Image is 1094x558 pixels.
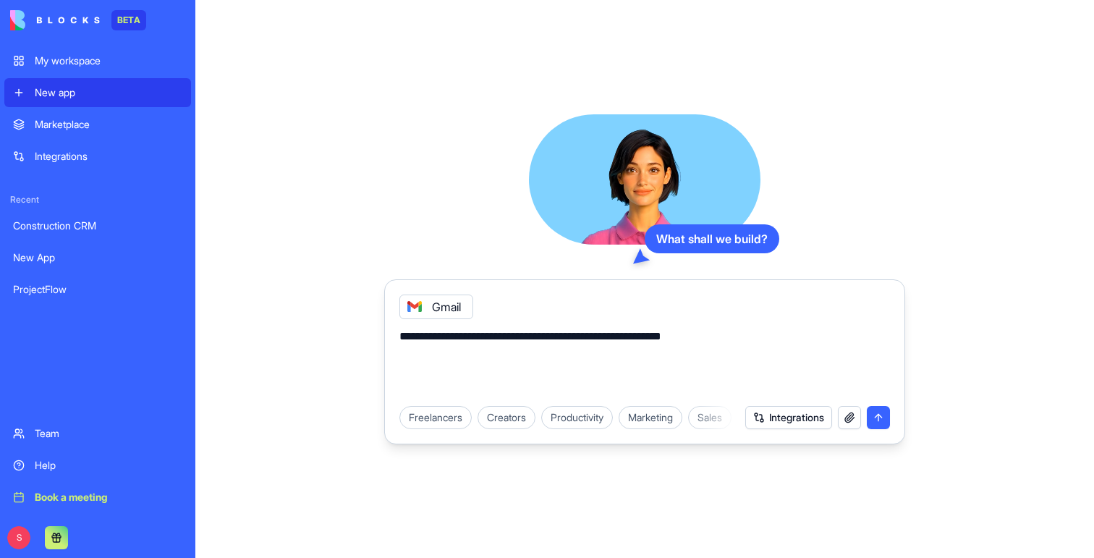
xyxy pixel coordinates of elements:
[13,250,182,265] div: New App
[399,295,473,319] div: Gmail
[10,10,146,30] a: BETA
[4,142,191,171] a: Integrations
[4,483,191,512] a: Book a meeting
[35,149,182,164] div: Integrations
[4,110,191,139] a: Marketplace
[10,10,100,30] img: logo
[4,46,191,75] a: My workspace
[13,219,182,233] div: Construction CRM
[541,406,613,429] div: Productivity
[4,451,191,480] a: Help
[4,419,191,448] a: Team
[13,282,182,297] div: ProjectFlow
[4,78,191,107] a: New app
[35,85,182,100] div: New app
[399,406,472,429] div: Freelancers
[4,243,191,272] a: New App
[35,426,182,441] div: Team
[4,194,191,206] span: Recent
[111,10,146,30] div: BETA
[688,406,732,429] div: Sales
[4,275,191,304] a: ProjectFlow
[35,54,182,68] div: My workspace
[35,490,182,504] div: Book a meeting
[35,458,182,473] div: Help
[645,224,779,253] div: What shall we build?
[35,117,182,132] div: Marketplace
[4,211,191,240] a: Construction CRM
[7,526,30,549] span: S
[478,406,535,429] div: Creators
[745,406,832,429] button: Integrations
[619,406,682,429] div: Marketing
